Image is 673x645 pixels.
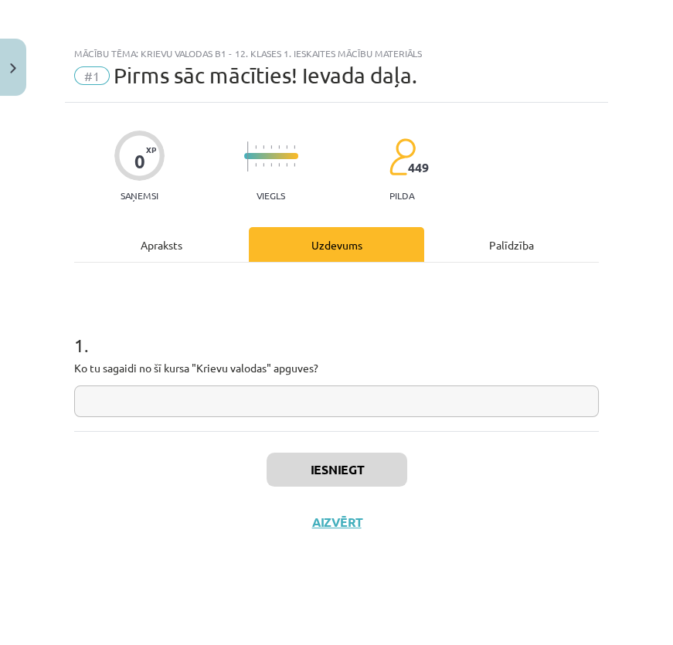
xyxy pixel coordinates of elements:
[263,145,264,149] img: icon-short-line-57e1e144782c952c97e751825c79c345078a6d821885a25fce030b3d8c18986b.svg
[146,145,156,154] span: XP
[278,163,280,167] img: icon-short-line-57e1e144782c952c97e751825c79c345078a6d821885a25fce030b3d8c18986b.svg
[114,63,417,88] span: Pirms sāc mācīties! Ievada daļa.
[74,66,110,85] span: #1
[408,161,429,175] span: 449
[74,307,599,355] h1: 1 .
[263,163,264,167] img: icon-short-line-57e1e144782c952c97e751825c79c345078a6d821885a25fce030b3d8c18986b.svg
[308,514,366,530] button: Aizvērt
[74,48,599,59] div: Mācību tēma: Krievu valodas b1 - 12. klases 1. ieskaites mācību materiāls
[389,137,416,176] img: students-c634bb4e5e11cddfef0936a35e636f08e4e9abd3cc4e673bd6f9a4125e45ecb1.svg
[255,145,257,149] img: icon-short-line-57e1e144782c952c97e751825c79c345078a6d821885a25fce030b3d8c18986b.svg
[270,145,272,149] img: icon-short-line-57e1e144782c952c97e751825c79c345078a6d821885a25fce030b3d8c18986b.svg
[278,145,280,149] img: icon-short-line-57e1e144782c952c97e751825c79c345078a6d821885a25fce030b3d8c18986b.svg
[247,141,249,171] img: icon-long-line-d9ea69661e0d244f92f715978eff75569469978d946b2353a9bb055b3ed8787d.svg
[294,145,295,149] img: icon-short-line-57e1e144782c952c97e751825c79c345078a6d821885a25fce030b3d8c18986b.svg
[249,227,423,262] div: Uzdevums
[270,163,272,167] img: icon-short-line-57e1e144782c952c97e751825c79c345078a6d821885a25fce030b3d8c18986b.svg
[286,145,287,149] img: icon-short-line-57e1e144782c952c97e751825c79c345078a6d821885a25fce030b3d8c18986b.svg
[257,190,285,201] p: Viegls
[267,453,407,487] button: Iesniegt
[10,63,16,73] img: icon-close-lesson-0947bae3869378f0d4975bcd49f059093ad1ed9edebbc8119c70593378902aed.svg
[74,227,249,262] div: Apraksts
[389,190,414,201] p: pilda
[294,163,295,167] img: icon-short-line-57e1e144782c952c97e751825c79c345078a6d821885a25fce030b3d8c18986b.svg
[255,163,257,167] img: icon-short-line-57e1e144782c952c97e751825c79c345078a6d821885a25fce030b3d8c18986b.svg
[74,360,599,376] p: Ko tu sagaidi no šī kursa "Krievu valodas" apguves?
[134,151,145,172] div: 0
[114,190,165,201] p: Saņemsi
[424,227,599,262] div: Palīdzība
[286,163,287,167] img: icon-short-line-57e1e144782c952c97e751825c79c345078a6d821885a25fce030b3d8c18986b.svg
